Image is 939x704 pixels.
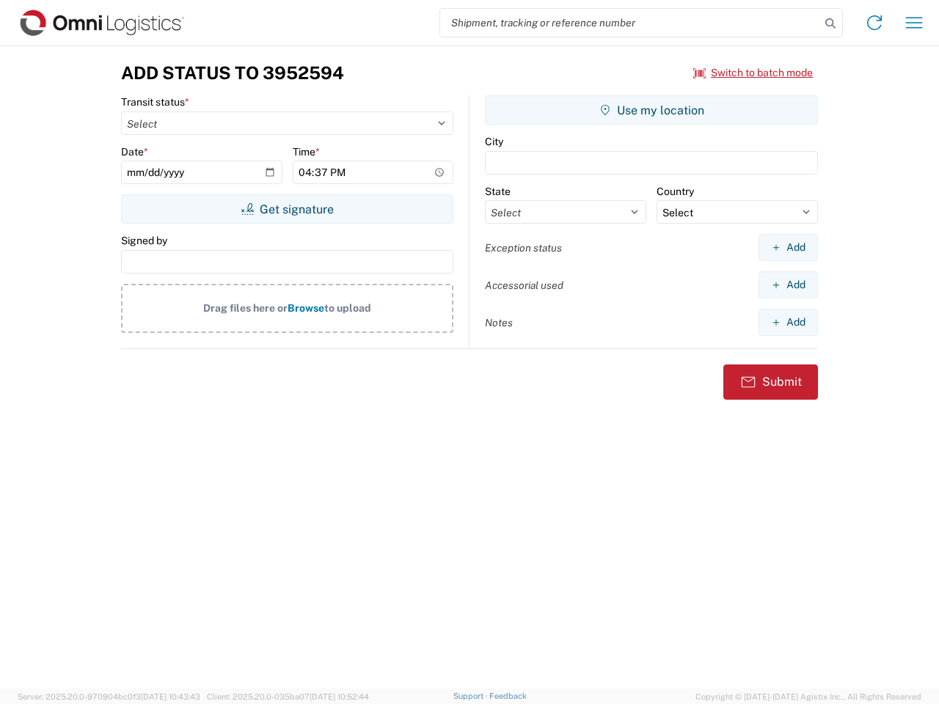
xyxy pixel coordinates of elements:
[141,692,200,701] span: [DATE] 10:43:43
[485,185,511,198] label: State
[759,271,818,298] button: Add
[121,62,344,84] h3: Add Status to 3952594
[485,95,818,125] button: Use my location
[203,302,288,314] span: Drag files here or
[695,690,921,703] span: Copyright © [DATE]-[DATE] Agistix Inc., All Rights Reserved
[18,692,200,701] span: Server: 2025.20.0-970904bc0f3
[693,61,813,85] button: Switch to batch mode
[657,185,694,198] label: Country
[324,302,371,314] span: to upload
[121,194,453,224] button: Get signature
[759,234,818,261] button: Add
[310,692,369,701] span: [DATE] 10:52:44
[440,9,820,37] input: Shipment, tracking or reference number
[723,364,818,400] button: Submit
[759,309,818,336] button: Add
[489,692,527,700] a: Feedback
[288,302,324,314] span: Browse
[207,692,369,701] span: Client: 2025.20.0-035ba07
[485,279,563,292] label: Accessorial used
[293,145,320,158] label: Time
[485,241,562,254] label: Exception status
[453,692,490,700] a: Support
[485,316,513,329] label: Notes
[121,145,148,158] label: Date
[121,95,189,109] label: Transit status
[121,234,167,247] label: Signed by
[485,135,503,148] label: City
